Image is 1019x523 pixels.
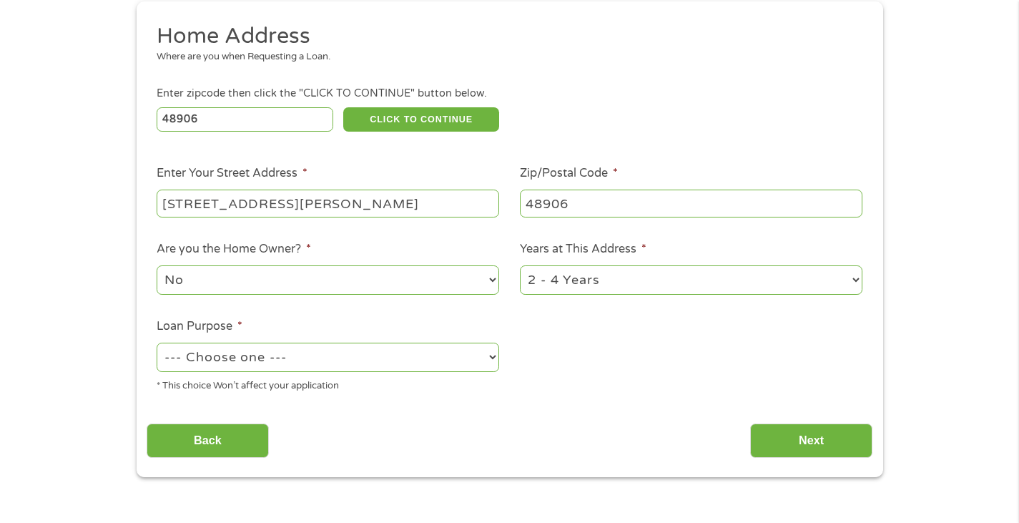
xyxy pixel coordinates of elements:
div: * This choice Won’t affect your application [157,374,499,394]
label: Enter Your Street Address [157,166,307,181]
div: Enter zipcode then click the "CLICK TO CONTINUE" button below. [157,86,862,102]
button: CLICK TO CONTINUE [343,107,499,132]
input: Back [147,424,269,459]
label: Years at This Address [520,242,646,257]
input: Next [750,424,872,459]
label: Zip/Postal Code [520,166,618,181]
label: Loan Purpose [157,319,242,334]
label: Are you the Home Owner? [157,242,311,257]
h2: Home Address [157,22,852,51]
input: 1 Main Street [157,190,499,217]
input: Enter Zipcode (e.g 01510) [157,107,333,132]
div: Where are you when Requesting a Loan. [157,50,852,64]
